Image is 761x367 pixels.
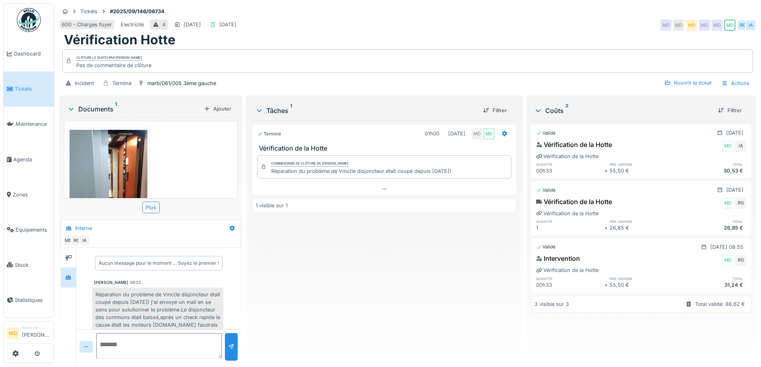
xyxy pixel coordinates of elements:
a: Stock [4,247,54,282]
div: MD [722,141,733,152]
div: Incident [75,79,94,87]
div: IA [735,141,746,152]
span: Stock [15,261,51,269]
div: Vérification de la Hotte [536,210,598,217]
div: 00h33 [536,281,604,289]
h6: quantité [536,219,604,224]
span: Dashboard [14,50,51,58]
div: Terminé [112,79,131,87]
span: Équipements [16,226,51,234]
sup: 1 [290,106,292,115]
div: Validé [536,244,556,250]
li: MD [7,327,19,339]
div: RG [737,20,748,31]
div: MD [660,20,672,31]
div: 1 visible sur 1 [256,202,288,209]
div: Electricité [121,21,144,28]
div: 31,24 € [678,281,746,289]
div: MD [686,20,697,31]
div: Pas de commentaire de clôture [76,61,151,69]
a: MD Manager[PERSON_NAME] [7,325,51,344]
div: Vérification de la Hotte [536,197,612,206]
h3: Vérification de la Hotte [259,145,513,152]
div: Validé [536,187,556,194]
div: [DATE] [726,129,743,137]
div: × [604,224,610,232]
div: Vérification de la Hotte [536,140,612,149]
div: MD [63,235,74,246]
a: Tickets [4,71,54,107]
div: 3 visible sur 3 [534,300,569,308]
div: [DATE] 08:55 [710,243,743,251]
img: s1gnj744k4wv4eu7j3q8kf9zk8d2 [70,130,147,233]
div: × [604,167,610,175]
div: 01h00 [425,130,439,137]
span: Maintenance [16,120,51,128]
div: RG [735,255,746,266]
span: Statistiques [15,296,51,304]
div: MD [722,255,733,266]
span: Zones [13,191,51,198]
div: Réparation du problème de Vmc(le disjoncteur était coupé depuis [DATE]) [271,167,451,175]
h6: prix unitaire [610,276,678,281]
div: [PERSON_NAME] [94,280,128,286]
h6: total [678,219,746,224]
div: MD [699,20,710,31]
h6: quantité [536,162,604,167]
div: × [604,281,610,289]
div: 55,50 € [610,167,678,175]
div: Filtrer [480,105,510,116]
a: Maintenance [4,107,54,142]
h6: prix unitaire [610,162,678,167]
div: [DATE] [448,130,465,137]
h6: prix unitaire [610,219,678,224]
li: [PERSON_NAME] [22,325,51,342]
div: Rouvrir le ticket [661,77,715,88]
div: Vérification de la Hotte [536,266,598,274]
div: MD [711,20,723,31]
sup: 3 [565,106,568,115]
div: Coûts [534,106,711,115]
span: Tickets [15,85,51,93]
div: Intervention [536,254,580,263]
div: Commentaire de clôture de [PERSON_NAME] [271,161,348,167]
a: Zones [4,177,54,212]
div: Actions [718,77,753,89]
a: Statistiques [4,282,54,317]
div: 4 [162,21,165,28]
div: 30,53 € [678,167,746,175]
div: Tâches [255,106,476,115]
div: Manager [22,325,51,331]
div: RG [71,235,82,246]
div: Ajouter [201,103,234,114]
div: Documents [67,104,201,114]
div: Validé [536,130,556,137]
div: Total validé: 88,62 € [695,300,745,308]
span: Agenda [13,156,51,163]
div: [DATE] [219,21,236,28]
h6: quantité [536,276,604,281]
div: MD [722,198,733,209]
div: 600 - Charges foyer [62,21,112,28]
div: 00h33 [536,167,604,175]
div: Filtrer [715,105,745,116]
div: MD [724,20,735,31]
h6: total [678,276,746,281]
div: Plus [142,202,160,213]
div: [DATE] [726,186,743,194]
div: [DATE] [184,21,201,28]
h1: Vérification Hotte [64,32,175,48]
div: Clôturé le [DATE] par [PERSON_NAME] [76,55,142,61]
strong: #2025/09/146/06734 [107,8,168,15]
div: Réparation du problème de Vmc(le disjoncteur était coupé depuis [DATE]) j'ai envoyé un mail en se... [92,288,223,355]
div: 09:23 [130,280,141,286]
div: 55,50 € [610,281,678,289]
div: IA [79,235,90,246]
a: Équipements [4,212,54,247]
div: 26,85 € [610,224,678,232]
img: Badge_color-CXgf-gQk.svg [17,8,41,32]
div: Tickets [80,8,97,15]
div: 1 [536,224,604,232]
div: Vérification de la Hotte [536,153,598,160]
div: Interne [75,224,92,232]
